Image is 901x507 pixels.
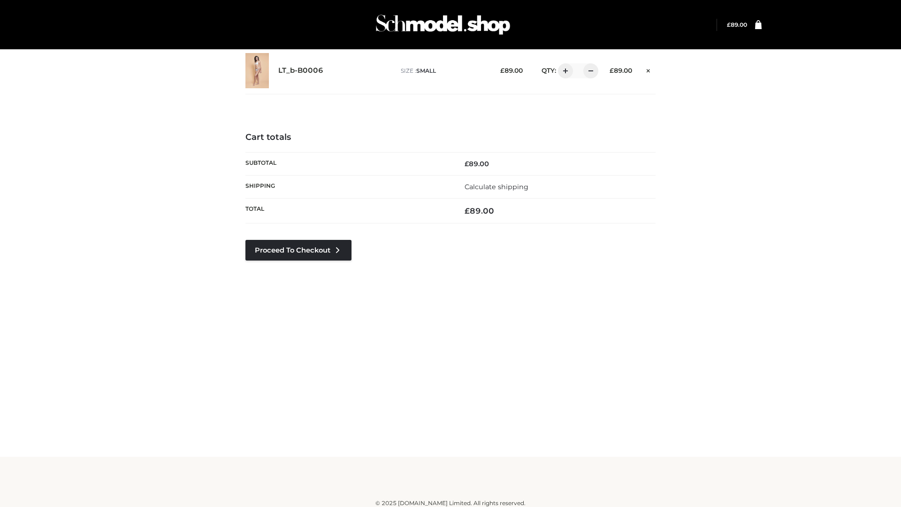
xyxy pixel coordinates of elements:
span: £ [500,67,504,74]
bdi: 89.00 [500,67,523,74]
span: £ [727,21,731,28]
th: Subtotal [245,152,450,175]
span: SMALL [416,67,436,74]
img: Schmodel Admin 964 [373,6,513,43]
a: £89.00 [727,21,747,28]
h4: Cart totals [245,132,656,143]
bdi: 89.00 [610,67,632,74]
a: Remove this item [641,63,656,76]
span: £ [465,206,470,215]
a: Proceed to Checkout [245,240,351,261]
span: £ [610,67,614,74]
div: QTY: [532,63,595,78]
th: Shipping [245,175,450,198]
bdi: 89.00 [465,160,489,168]
bdi: 89.00 [727,21,747,28]
bdi: 89.00 [465,206,494,215]
p: size : [401,67,486,75]
a: Calculate shipping [465,183,528,191]
a: LT_b-B0006 [278,66,323,75]
span: £ [465,160,469,168]
th: Total [245,199,450,223]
